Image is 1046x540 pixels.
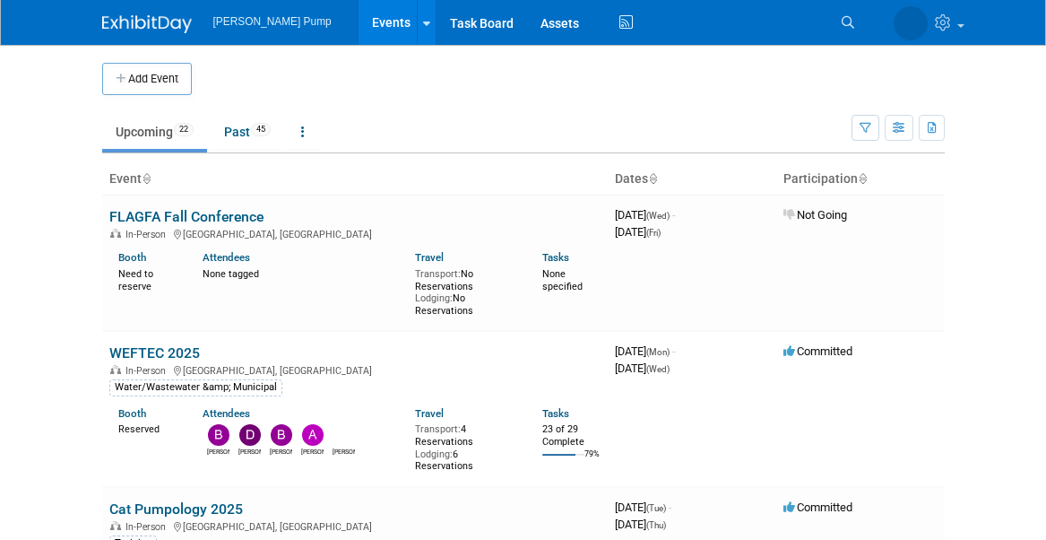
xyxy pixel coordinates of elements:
[208,424,229,446] img: Bobby Zitzka
[270,446,292,457] div: Brian Lee
[783,501,852,514] span: Committed
[776,164,945,195] th: Participation
[415,420,515,473] div: 4 Reservations 6 Reservations
[615,208,675,222] span: [DATE]
[646,520,666,530] span: (Thu)
[118,265,177,292] div: Need to reserve
[118,407,146,420] a: Booth
[213,15,332,28] span: [PERSON_NAME] Pump
[125,229,171,240] span: In-Person
[118,251,146,264] a: Booth
[542,251,569,264] a: Tasks
[174,123,194,136] span: 22
[615,518,666,531] span: [DATE]
[669,501,671,514] span: -
[125,365,171,377] span: In-Person
[102,115,207,149] a: Upcoming22
[110,521,121,530] img: In-Person Event
[203,265,402,281] div: None tagged
[238,446,261,457] div: David Perry
[415,268,461,280] span: Transport:
[203,251,250,264] a: Attendees
[109,344,200,361] a: WEFTEC 2025
[584,449,600,474] td: 79%
[542,423,601,448] div: 23 of 29 Complete
[125,521,171,533] span: In-Person
[102,15,192,33] img: ExhibitDay
[102,63,192,95] button: Add Event
[608,164,776,195] th: Dates
[109,379,282,396] div: Water/Wastewater &amp; Municipal
[542,268,583,292] span: None specified
[648,171,657,186] a: Sort by Start Date
[646,364,670,374] span: (Wed)
[894,6,928,40] img: Amanda Smith
[109,362,601,377] div: [GEOGRAPHIC_DATA], [GEOGRAPHIC_DATA]
[615,344,675,358] span: [DATE]
[615,361,670,375] span: [DATE]
[251,123,271,136] span: 45
[333,446,355,457] div: Amanda Smith
[415,292,453,304] span: Lodging:
[239,424,261,446] img: David Perry
[142,171,151,186] a: Sort by Event Name
[302,424,324,446] img: Allan Curry
[783,344,852,358] span: Committed
[858,171,867,186] a: Sort by Participation Type
[415,449,453,460] span: Lodging:
[333,424,355,446] img: Amanda Smith
[271,424,292,446] img: Brian Lee
[109,501,243,518] a: Cat Pumpology 2025
[646,347,670,357] span: (Mon)
[615,225,661,239] span: [DATE]
[415,251,444,264] a: Travel
[102,164,608,195] th: Event
[110,229,121,238] img: In-Person Event
[672,208,675,222] span: -
[646,211,670,221] span: (Wed)
[646,503,666,513] span: (Tue)
[615,501,671,514] span: [DATE]
[301,446,324,457] div: Allan Curry
[646,228,661,238] span: (Fri)
[783,208,847,222] span: Not Going
[109,226,601,240] div: [GEOGRAPHIC_DATA], [GEOGRAPHIC_DATA]
[672,344,675,358] span: -
[415,265,515,318] div: No Reservations No Reservations
[118,420,177,436] div: Reserved
[109,208,264,225] a: FLAGFA Fall Conference
[542,407,569,420] a: Tasks
[110,365,121,374] img: In-Person Event
[207,446,229,457] div: Bobby Zitzka
[415,407,444,420] a: Travel
[211,115,284,149] a: Past45
[415,423,461,435] span: Transport:
[203,407,250,420] a: Attendees
[109,518,601,533] div: [GEOGRAPHIC_DATA], [GEOGRAPHIC_DATA]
